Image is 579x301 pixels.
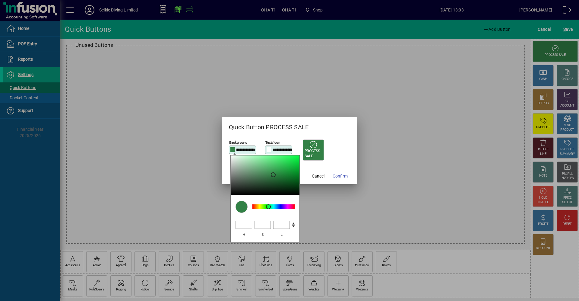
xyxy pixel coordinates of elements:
mat-label: Text/Icon [265,140,280,144]
h2: Quick Button PROCESS SALE [222,117,357,135]
div: PROCESS SALE [305,149,322,159]
div: S [255,231,271,239]
span: Cancel [312,173,324,179]
mat-label: Background [229,140,248,144]
span: Confirm [333,173,348,179]
button: Confirm [330,171,350,182]
button: Cancel [308,171,328,182]
div: L [274,231,290,239]
div: H [236,231,252,239]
